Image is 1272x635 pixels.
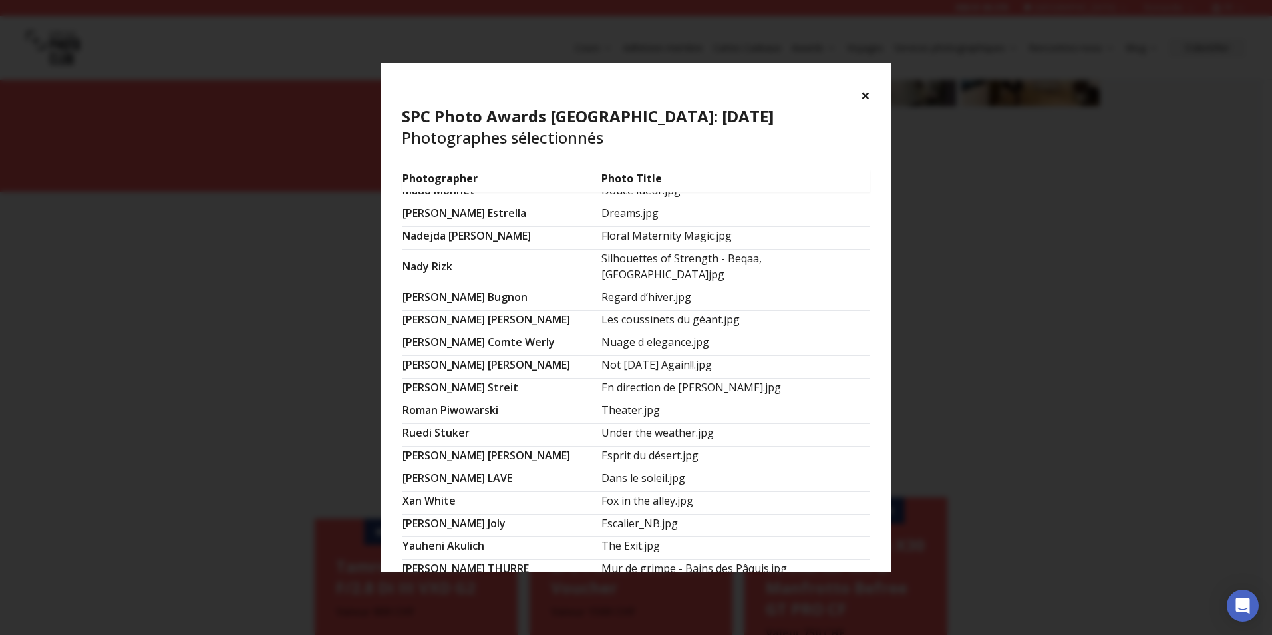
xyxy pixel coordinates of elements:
td: Under the weather.jpg [601,424,870,447]
td: [PERSON_NAME] [PERSON_NAME] [402,447,601,469]
td: Ruedi Stuker [402,424,601,447]
td: En direction de [PERSON_NAME].jpg [601,379,870,401]
td: Nady Rizk [402,250,601,288]
td: Escalier_NB.jpg [601,515,870,537]
h4: Photographes sélectionnés [402,106,870,148]
td: [PERSON_NAME] LAVE [402,469,601,492]
td: [PERSON_NAME] Comte Werly [402,333,601,356]
div: Open Intercom Messenger [1227,590,1259,622]
td: Douce lueur.jpg [601,182,870,204]
td: Yauheni Akulich [402,537,601,560]
td: Mur de grimpe - Bains des Pâquis.jpg [601,560,870,582]
td: [PERSON_NAME] [PERSON_NAME] [402,356,601,379]
b: SPC Photo Awards [GEOGRAPHIC_DATA]: [DATE] [402,105,774,127]
td: Roman Piwowarski [402,401,601,424]
td: The Exit.jpg [601,537,870,560]
td: [PERSON_NAME] [PERSON_NAME] [402,311,601,333]
td: Photographer [402,170,601,192]
td: Xan White [402,492,601,515]
td: Nuage d elegance.jpg [601,333,870,356]
td: Dans le soleil.jpg [601,469,870,492]
td: Les coussinets du géant.jpg [601,311,870,333]
td: [PERSON_NAME] Bugnon [402,288,601,311]
td: [PERSON_NAME] Streit [402,379,601,401]
td: [PERSON_NAME] THURRE [402,560,601,582]
td: [PERSON_NAME] Estrella [402,204,601,227]
td: Floral Maternity Magic.jpg [601,227,870,250]
button: × [861,85,870,106]
td: Silhouettes of Strength - Beqaa, [GEOGRAPHIC_DATA]jpg [601,250,870,288]
td: [PERSON_NAME] Joly [402,515,601,537]
td: Fox in the alley.jpg [601,492,870,515]
td: Photo Title [601,170,870,192]
td: Esprit du désert.jpg [601,447,870,469]
td: Regard d’hiver.jpg [601,288,870,311]
td: Theater.jpg [601,401,870,424]
td: Not [DATE] Again!!.jpg [601,356,870,379]
td: Nadejda [PERSON_NAME] [402,227,601,250]
td: Maud Monnet [402,182,601,204]
td: Dreams.jpg [601,204,870,227]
